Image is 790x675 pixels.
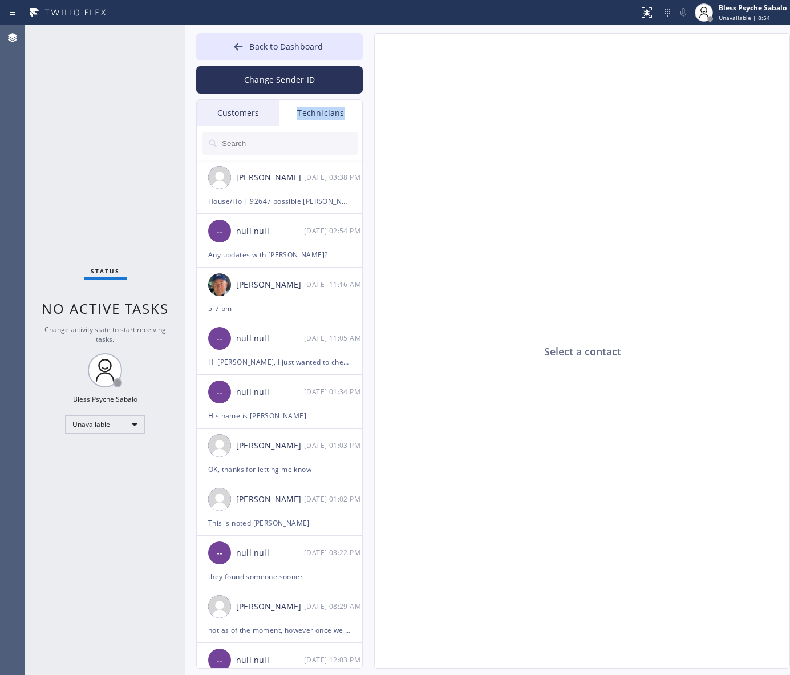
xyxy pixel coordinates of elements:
[675,5,691,21] button: Mute
[208,595,231,618] img: user.png
[236,439,304,452] div: [PERSON_NAME]
[44,325,166,344] span: Change activity state to start receiving tasks.
[42,299,169,318] span: No active tasks
[249,41,323,52] span: Back to Dashboard
[208,434,231,457] img: user.png
[217,654,222,667] span: --
[217,547,222,560] span: --
[236,225,304,238] div: null null
[304,439,363,452] div: 08/15/2025 9:03 AM
[208,463,351,476] div: OK, thanks for letting me know
[236,171,304,184] div: [PERSON_NAME]
[217,386,222,399] span: --
[304,600,363,613] div: 08/14/2025 9:29 AM
[65,415,145,434] div: Unavailable
[196,66,363,94] button: Change Sender ID
[208,409,351,422] div: His name is [PERSON_NAME]
[208,355,351,369] div: Hi [PERSON_NAME], I just wanted to check in on this customer, if you got any updates from there E...
[221,132,358,155] input: Search
[304,385,363,398] div: 08/15/2025 9:34 AM
[208,488,231,511] img: user.png
[236,547,304,560] div: null null
[719,14,770,22] span: Unavailable | 8:54
[304,546,363,559] div: 08/14/2025 9:22 AM
[208,195,351,208] div: House/Ho | 92647 possible [PERSON_NAME]
[208,273,231,296] img: eb1005bbae17aab9b5e109a2067821b9.jpg
[279,100,362,126] div: Technicians
[236,332,304,345] div: null null
[197,100,279,126] div: Customers
[208,570,351,583] div: they found someone sooner
[196,33,363,60] button: Back to Dashboard
[217,332,222,345] span: --
[217,225,222,238] span: --
[91,267,120,275] span: Status
[719,3,787,13] div: Bless Psyche Sabalo
[208,248,351,261] div: Any updates with [PERSON_NAME]?
[236,654,304,667] div: null null
[304,224,363,237] div: 08/18/2025 9:54 AM
[304,171,363,184] div: 08/18/2025 9:38 AM
[304,653,363,666] div: 08/13/2025 9:03 AM
[73,394,137,404] div: Bless Psyche Sabalo
[236,386,304,399] div: null null
[208,624,351,637] div: not as of the moment, however once we have it, we will let you know
[304,278,363,291] div: 08/18/2025 9:16 AM
[208,302,351,315] div: 5-7 pm
[236,493,304,506] div: [PERSON_NAME]
[208,166,231,189] img: user.png
[304,332,363,345] div: 08/18/2025 9:05 AM
[236,278,304,292] div: [PERSON_NAME]
[236,600,304,613] div: [PERSON_NAME]
[304,492,363,506] div: 08/15/2025 9:02 AM
[208,516,351,530] div: This is noted [PERSON_NAME]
